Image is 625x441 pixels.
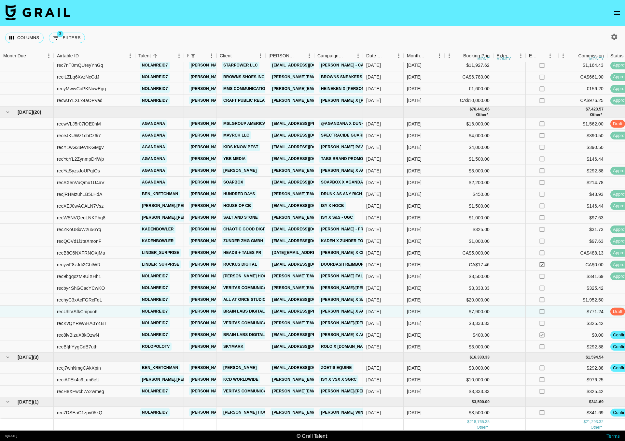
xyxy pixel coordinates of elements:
[271,319,377,327] a: [PERSON_NAME][EMAIL_ADDRESS][DOMAIN_NAME]
[319,202,346,210] a: Isy x HOCB
[189,73,295,81] a: [PERSON_NAME][EMAIL_ADDRESS][DOMAIN_NAME]
[140,249,181,257] a: linder_surprise
[54,50,135,62] div: Airtable ID
[558,224,607,235] div: $31.73
[189,343,295,351] a: [PERSON_NAME][EMAIL_ADDRESS][DOMAIN_NAME]
[404,50,444,62] div: Month Due
[189,387,295,395] a: [PERSON_NAME][EMAIL_ADDRESS][DOMAIN_NAME]
[394,51,404,61] button: Menu
[590,112,602,117] span: CA$ 488.13
[538,51,547,60] button: Sort
[189,307,295,316] a: [PERSON_NAME][EMAIL_ADDRESS][DOMAIN_NAME]
[140,190,180,198] a: ben_kretchman
[366,238,381,244] div: 7/15/2025
[271,131,343,140] a: [EMAIL_ADDRESS][DOMAIN_NAME]
[319,343,372,351] a: Rolo x [DOMAIN_NAME]
[189,131,295,140] a: [PERSON_NAME][EMAIL_ADDRESS][DOMAIN_NAME]
[319,307,375,316] a: [PERSON_NAME] x ACANA
[444,51,454,61] button: Menu
[319,143,383,151] a: [PERSON_NAME] Paw Patrol
[444,200,493,212] div: $1,500.00
[189,155,295,163] a: [PERSON_NAME][EMAIL_ADDRESS][DOMAIN_NAME]
[140,96,170,105] a: nolanreid7
[319,272,387,280] a: [PERSON_NAME] Fall Apparel
[140,307,170,316] a: nolanreid7
[140,260,181,269] a: linder_surprise
[319,96,394,105] a: [PERSON_NAME] x [PERSON_NAME]
[319,364,354,372] a: Zoetis Equine
[33,109,41,115] span: ( 20 )
[444,60,493,71] div: $11,927.62
[151,51,160,60] button: Sort
[545,51,555,61] button: Menu
[344,51,353,60] button: Sort
[319,120,371,128] a: @AgandAna x Dunkin'
[271,408,443,417] a: [PERSON_NAME][EMAIL_ADDRESS][PERSON_NAME][PERSON_NAME][DOMAIN_NAME]
[526,50,558,62] div: Expenses: Remove Commission?
[57,191,103,198] div: recjRHMzuhLB5LHdA
[57,203,104,209] div: recXEJ0wACALN7Vsz
[407,238,422,244] div: Aug '25
[222,190,257,198] a: Hundred Days
[57,179,104,186] div: recSXenVuQmu1U4aV
[222,85,310,93] a: MMS Communications Netherlands BV
[407,85,422,92] div: Jul '25
[366,132,381,139] div: 6/25/2025
[529,50,538,62] div: Expenses: Remove Commission?
[140,202,212,210] a: [PERSON_NAME].[PERSON_NAME]
[319,190,411,198] a: Drunk As Any Rich Man - [PERSON_NAME]
[222,96,278,105] a: Craft Public Relations
[271,190,377,198] a: [PERSON_NAME][EMAIL_ADDRESS][DOMAIN_NAME]
[140,167,167,175] a: agandana
[444,177,493,188] div: $2,200.00
[319,331,409,339] a: [PERSON_NAME] x ACANA Reimbursment
[444,153,493,165] div: $1,500.00
[319,73,402,81] a: Browns Sneakers x [PERSON_NAME]
[222,225,306,233] a: Chaotic Good Digital Projects, LLC
[366,74,381,80] div: 7/14/2025
[189,61,295,69] a: [PERSON_NAME][EMAIL_ADDRESS][DOMAIN_NAME]
[407,132,422,139] div: Aug '25
[366,50,385,62] div: Date Created
[444,141,493,153] div: $4,000.00
[140,73,170,81] a: nolanreid7
[444,235,493,247] div: $1,000.00
[18,109,33,115] span: [DATE]
[363,50,404,62] div: Date Created
[140,319,170,327] a: nolanreid7
[385,51,394,60] button: Sort
[189,272,295,280] a: [PERSON_NAME][EMAIL_ADDRESS][DOMAIN_NAME]
[187,50,188,62] div: Manager
[319,375,358,384] a: Isy x VSX x SGRC
[57,85,106,92] div: recyMwwCoPKNuwEgq
[140,237,175,245] a: kadenbowler
[3,397,12,406] button: hide children
[407,156,422,162] div: Aug '25
[222,249,263,257] a: Heads + Tales PR
[558,71,607,83] div: CA$661.90
[407,62,422,68] div: Jul '25
[319,225,377,233] a: [PERSON_NAME] - Fragile
[57,238,101,244] div: recQOVd1l1taXmonF
[189,331,295,339] a: [PERSON_NAME][EMAIL_ADDRESS][DOMAIN_NAME]
[366,214,381,221] div: 8/12/2025
[304,51,314,61] button: Menu
[140,387,170,395] a: nolanreid7
[558,200,607,212] div: $146.44
[366,168,381,174] div: 7/3/2025
[222,408,285,417] a: [PERSON_NAME] Hockey LLC
[140,408,170,417] a: nolanreid7
[319,61,411,69] a: [PERSON_NAME] - Captain [PERSON_NAME]
[57,50,79,62] div: Airtable ID
[319,85,382,93] a: Heineken x [PERSON_NAME]
[444,95,493,107] div: CA$10,000.00
[586,107,588,112] div: $
[26,51,35,60] button: Sort
[125,51,135,61] button: Menu
[57,250,105,256] div: recB8C6NXFRNOXjMa
[189,249,295,257] a: [PERSON_NAME][EMAIL_ADDRESS][DOMAIN_NAME]
[271,178,343,186] a: [EMAIL_ADDRESS][DOMAIN_NAME]
[366,226,381,233] div: 7/29/2025
[44,51,54,61] button: Menu
[222,375,260,384] a: KCD Worldwide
